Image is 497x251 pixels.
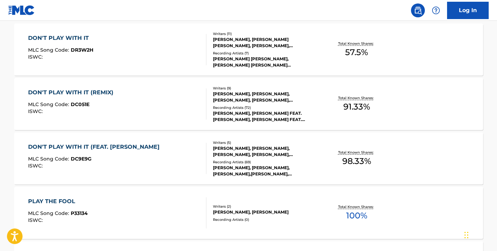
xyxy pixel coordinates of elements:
[14,24,483,76] a: DON'T PLAY WITH ITMLC Song Code:DR3W2HISWC:Writers (11)[PERSON_NAME], [PERSON_NAME] [PERSON_NAME]...
[429,3,443,17] div: Help
[28,156,71,162] span: MLC Song Code :
[28,47,71,53] span: MLC Song Code :
[345,46,368,59] span: 57.5 %
[71,210,88,216] span: P33134
[14,78,483,130] a: DON'T PLAY WITH IT (REMIX)MLC Song Code:DC051EISWC:Writers (9)[PERSON_NAME], [PERSON_NAME], [PERS...
[71,156,92,162] span: DC9E9G
[338,204,375,209] p: Total Known Shares:
[28,88,117,97] div: DON'T PLAY WITH IT (REMIX)
[213,36,318,49] div: [PERSON_NAME], [PERSON_NAME] [PERSON_NAME], [PERSON_NAME], [PERSON_NAME], [PERSON_NAME], [PERSON_...
[8,5,35,15] img: MLC Logo
[28,210,71,216] span: MLC Song Code :
[213,159,318,165] div: Recording Artists ( 69 )
[462,218,497,251] iframe: Chat Widget
[28,108,44,114] span: ISWC :
[213,209,318,215] div: [PERSON_NAME], [PERSON_NAME]
[28,217,44,223] span: ISWC :
[414,6,422,15] img: search
[28,34,93,42] div: DON'T PLAY WITH IT
[432,6,440,15] img: help
[28,197,88,206] div: PLAY THE FOOL
[213,165,318,177] div: [PERSON_NAME], [PERSON_NAME], [PERSON_NAME],[PERSON_NAME], [PERSON_NAME],[PERSON_NAME], [PERSON_N...
[14,132,483,184] a: DON'T PLAY WITH IT (FEAT. [PERSON_NAME]MLC Song Code:DC9E9GISWC:Writers (5)[PERSON_NAME], [PERSON...
[213,31,318,36] div: Writers ( 11 )
[213,110,318,123] div: [PERSON_NAME], [PERSON_NAME] FEAT. [PERSON_NAME], [PERSON_NAME] FEAT. [PERSON_NAME], [PERSON_NAME...
[346,209,367,222] span: 100 %
[28,54,44,60] span: ISWC :
[28,143,163,151] div: DON'T PLAY WITH IT (FEAT. [PERSON_NAME]
[213,140,318,145] div: Writers ( 5 )
[338,95,375,101] p: Total Known Shares:
[343,101,370,113] span: 91.33 %
[213,91,318,103] div: [PERSON_NAME], [PERSON_NAME], [PERSON_NAME], [PERSON_NAME], [PERSON_NAME], [PERSON_NAME], [PERSON...
[464,225,469,245] div: Drag
[14,187,483,239] a: PLAY THE FOOLMLC Song Code:P33134ISWC:Writers (2)[PERSON_NAME], [PERSON_NAME]Recording Artists (0...
[213,105,318,110] div: Recording Artists ( 72 )
[71,47,93,53] span: DR3W2H
[213,56,318,68] div: [PERSON_NAME] [PERSON_NAME], [PERSON_NAME] [PERSON_NAME] [PERSON_NAME] THA STUDIO RAT, [PERSON_NAME]
[411,3,425,17] a: Public Search
[28,101,71,107] span: MLC Song Code :
[28,163,44,169] span: ISWC :
[213,51,318,56] div: Recording Artists ( 7 )
[338,41,375,46] p: Total Known Shares:
[213,204,318,209] div: Writers ( 2 )
[447,2,489,19] a: Log In
[213,86,318,91] div: Writers ( 9 )
[71,101,89,107] span: DC051E
[213,145,318,158] div: [PERSON_NAME], [PERSON_NAME], [PERSON_NAME], [PERSON_NAME], [PERSON_NAME]
[213,217,318,222] div: Recording Artists ( 0 )
[342,155,371,167] span: 98.33 %
[338,150,375,155] p: Total Known Shares:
